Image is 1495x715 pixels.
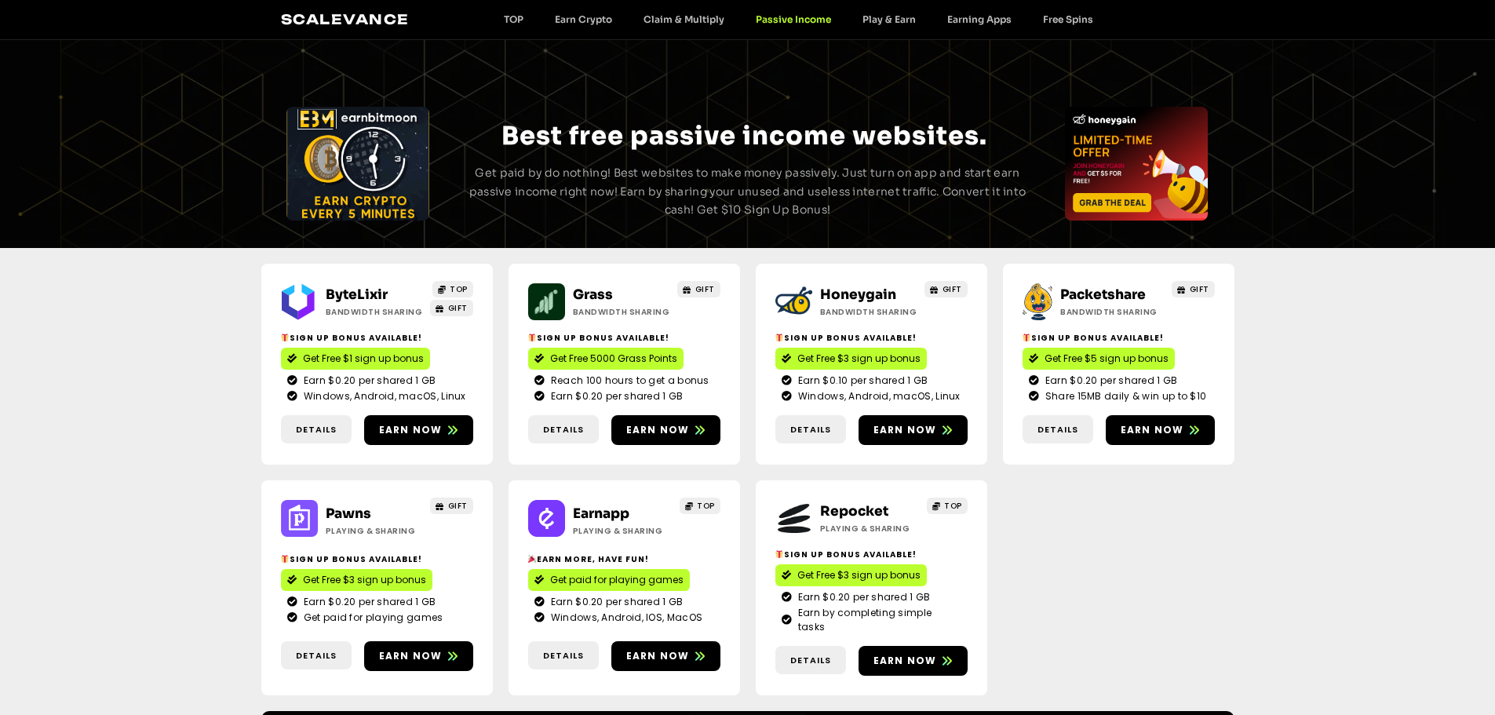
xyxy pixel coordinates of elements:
h2: Sign up bonus available! [1023,332,1215,344]
span: GIFT [695,283,715,295]
a: TOP [927,498,968,514]
h2: Sign Up Bonus Available! [775,549,968,560]
a: Details [528,641,599,670]
a: Details [775,646,846,675]
span: Earn now [873,654,937,668]
img: 🎁 [281,555,289,563]
span: Details [543,423,584,436]
a: Earn now [611,415,720,445]
a: Details [281,415,352,444]
a: GIFT [677,281,720,297]
a: Grass [573,286,613,303]
a: Earn Crypto [539,13,628,25]
a: TOP [488,13,539,25]
span: GIFT [448,500,468,512]
h2: Bandwidth Sharing [1060,306,1158,318]
a: Get Free 5000 Grass Points [528,348,684,370]
span: Details [1037,423,1078,436]
span: Earn now [379,649,443,663]
span: Earn $0.20 per shared 1 GB [300,595,436,609]
span: Earn $0.20 per shared 1 GB [794,590,931,604]
img: 🎁 [1023,334,1030,341]
a: ByteLixir [326,286,388,303]
a: Repocket [820,503,888,520]
span: Earn $0.20 per shared 1 GB [1041,374,1178,388]
h2: Sign up bonus available! [281,332,473,344]
span: Details [296,423,337,436]
a: GIFT [430,300,473,316]
img: 🎁 [775,550,783,558]
a: Earn now [859,646,968,676]
a: Earn now [1106,415,1215,445]
img: 🎉 [528,555,536,563]
a: Get Free $3 sign up bonus [775,348,927,370]
span: TOP [450,283,468,295]
a: GIFT [1172,281,1215,297]
span: GIFT [1190,283,1209,295]
a: TOP [680,498,720,514]
span: Windows, Android, macOS, Linux [794,389,961,403]
p: Get paid by do nothing! Best websites to make money passively. Just turn on app and start earn pa... [456,164,1040,220]
span: Earn now [626,423,690,437]
h2: Sign up bonus available! [281,553,473,565]
a: Earnapp [573,505,629,522]
a: Get Free $3 sign up bonus [775,564,927,586]
span: Windows, Android, macOS, Linux [300,389,466,403]
span: TOP [697,500,715,512]
a: Packetshare [1060,286,1146,303]
span: Details [790,654,831,667]
a: Earn now [364,641,473,671]
span: Earn now [626,649,690,663]
span: Details [296,649,337,662]
a: Get Free $3 sign up bonus [281,569,432,591]
span: TOP [944,500,962,512]
span: Get Free $3 sign up bonus [303,573,426,587]
a: Details [775,415,846,444]
h2: Playing & Sharing [573,525,671,537]
span: GIFT [448,302,468,314]
h2: Playing & Sharing [326,525,424,537]
a: Earn now [611,641,720,671]
img: 🎁 [775,334,783,341]
span: Get Free $5 sign up bonus [1045,352,1169,366]
h2: Earn More, Have Fun! [528,553,720,565]
h2: Sign up bonus available! [528,332,720,344]
a: GIFT [430,498,473,514]
a: GIFT [924,281,968,297]
h2: Bandwidth Sharing [820,306,918,318]
span: Get paid for playing games [300,611,443,625]
span: Earn now [379,423,443,437]
a: TOP [432,281,473,297]
a: Claim & Multiply [628,13,740,25]
span: Windows, Android, IOS, MacOS [547,611,702,625]
a: Get Free $5 sign up bonus [1023,348,1175,370]
span: Reach 100 hours to get a bonus [547,374,709,388]
a: Earn now [364,415,473,445]
span: Earn now [1121,423,1184,437]
a: Get paid for playing games [528,569,690,591]
span: Earn $0.10 per shared 1 GB [794,374,928,388]
span: Earn now [873,423,937,437]
a: Honeygain [820,286,896,303]
span: Get Free 5000 Grass Points [550,352,677,366]
span: Best free passive income websites. [501,120,987,151]
a: Play & Earn [847,13,932,25]
span: Earn $0.20 per shared 1 GB [547,595,684,609]
a: Free Spins [1027,13,1109,25]
a: Passive Income [740,13,847,25]
span: GIFT [943,283,962,295]
span: Get Free $3 sign up bonus [797,352,921,366]
h2: Bandwidth Sharing [326,306,424,318]
img: 🎁 [528,334,536,341]
nav: Menu [488,13,1109,25]
a: Pawns [326,505,371,522]
span: Get Free $3 sign up bonus [797,568,921,582]
h2: Bandwidth Sharing [573,306,671,318]
span: Earn $0.20 per shared 1 GB [547,389,684,403]
span: Get Free $1 sign up bonus [303,352,424,366]
a: Earn now [859,415,968,445]
span: Details [543,649,584,662]
a: Earning Apps [932,13,1027,25]
h2: Sign up bonus available! [775,332,968,344]
div: Slides [286,107,429,221]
